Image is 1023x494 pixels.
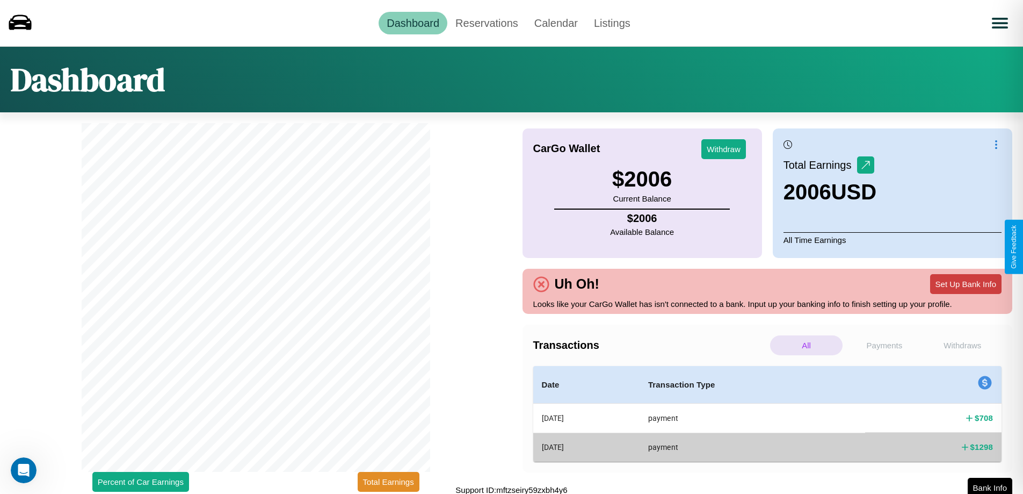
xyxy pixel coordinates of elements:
[610,225,674,239] p: Available Balance
[648,378,857,391] h4: Transaction Type
[970,441,993,453] h4: $ 1298
[533,433,640,461] th: [DATE]
[533,339,767,352] h4: Transactions
[1010,225,1018,269] div: Give Feedback
[640,433,866,461] th: payment
[549,276,605,292] h4: Uh Oh!
[783,180,876,204] h3: 2006 USD
[533,297,1002,311] p: Looks like your CarGo Wallet has isn't connected to a bank. Input up your banking info to finish ...
[542,378,631,391] h4: Date
[92,472,189,492] button: Percent of Car Earnings
[783,155,857,175] p: Total Earnings
[985,8,1015,38] button: Open menu
[770,335,843,355] p: All
[533,142,600,155] h4: CarGo Wallet
[358,472,419,492] button: Total Earnings
[586,12,639,34] a: Listings
[11,457,37,483] iframe: Intercom live chat
[701,139,746,159] button: Withdraw
[930,274,1002,294] button: Set Up Bank Info
[533,366,1002,462] table: simple table
[379,12,447,34] a: Dashboard
[533,404,640,433] th: [DATE]
[975,412,993,424] h4: $ 708
[612,167,672,191] h3: $ 2006
[447,12,526,34] a: Reservations
[610,212,674,225] h4: $ 2006
[526,12,586,34] a: Calendar
[11,58,165,102] h1: Dashboard
[848,335,920,355] p: Payments
[783,232,1002,247] p: All Time Earnings
[612,191,672,206] p: Current Balance
[926,335,999,355] p: Withdraws
[640,404,866,433] th: payment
